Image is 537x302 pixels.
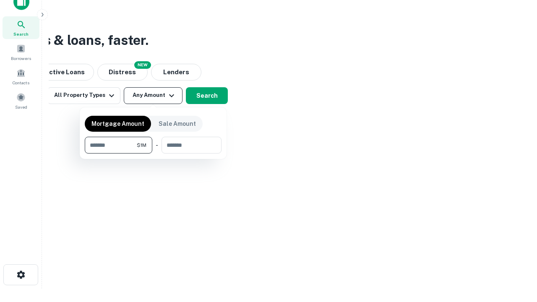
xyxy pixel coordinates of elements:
[159,119,196,128] p: Sale Amount
[495,235,537,275] iframe: Chat Widget
[137,141,146,149] span: $1M
[156,137,158,154] div: -
[91,119,144,128] p: Mortgage Amount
